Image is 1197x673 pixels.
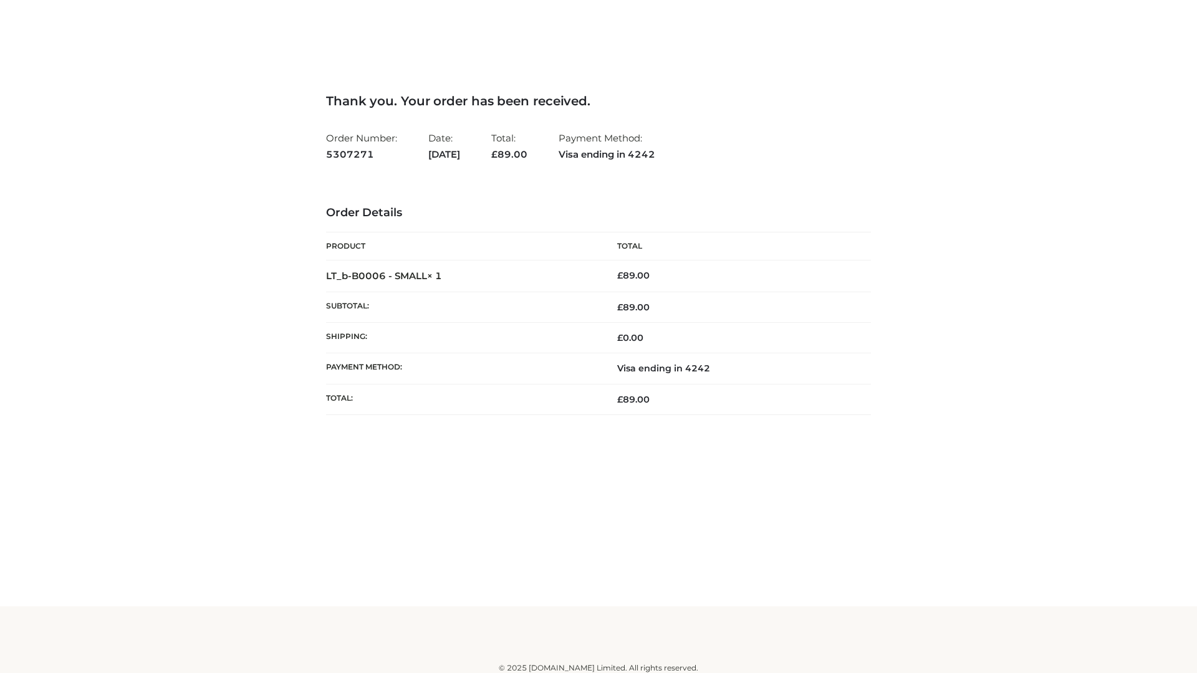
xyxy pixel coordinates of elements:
strong: Visa ending in 4242 [559,146,655,163]
span: 89.00 [491,148,527,160]
th: Total [598,232,871,260]
strong: 5307271 [326,146,397,163]
th: Subtotal: [326,292,598,322]
th: Payment method: [326,353,598,384]
bdi: 89.00 [617,270,650,281]
strong: × 1 [427,270,442,282]
span: £ [617,270,623,281]
li: Date: [428,127,460,165]
span: £ [617,394,623,405]
li: Payment Method: [559,127,655,165]
td: Visa ending in 4242 [598,353,871,384]
span: £ [617,332,623,343]
span: 89.00 [617,394,650,405]
strong: [DATE] [428,146,460,163]
th: Total: [326,384,598,414]
th: Product [326,232,598,260]
h3: Thank you. Your order has been received. [326,93,871,108]
strong: LT_b-B0006 - SMALL [326,270,442,282]
li: Order Number: [326,127,397,165]
span: £ [491,148,498,160]
bdi: 0.00 [617,332,643,343]
span: £ [617,302,623,313]
span: 89.00 [617,302,650,313]
th: Shipping: [326,323,598,353]
h3: Order Details [326,206,871,220]
li: Total: [491,127,527,165]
